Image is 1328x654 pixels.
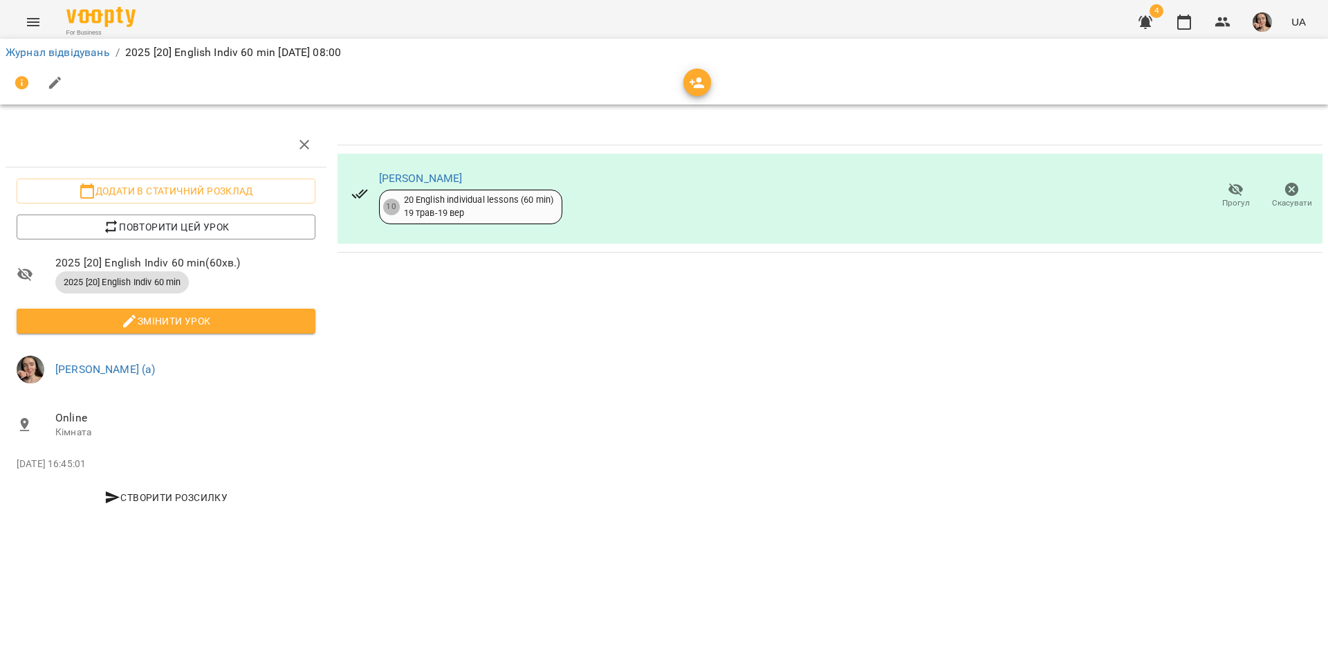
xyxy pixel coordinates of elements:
[17,457,315,471] p: [DATE] 16:45:01
[116,44,120,61] li: /
[1291,15,1306,29] span: UA
[404,194,554,219] div: 20 English individual lessons (60 min) 19 трав - 19 вер
[1264,176,1320,215] button: Скасувати
[17,309,315,334] button: Змінити урок
[17,6,50,39] button: Menu
[55,276,189,289] span: 2025 [20] English Indiv 60 min
[22,489,310,506] span: Створити розсилку
[17,356,44,383] img: aaa0aa5797c5ce11638e7aad685b53dd.jpeg
[1272,197,1312,209] span: Скасувати
[1208,176,1264,215] button: Прогул
[1286,9,1311,35] button: UA
[17,179,315,203] button: Додати в статичний розклад
[1150,4,1163,18] span: 4
[17,215,315,239] button: Повторити цей урок
[1253,12,1272,32] img: aaa0aa5797c5ce11638e7aad685b53dd.jpeg
[6,44,1322,61] nav: breadcrumb
[1222,197,1250,209] span: Прогул
[55,426,315,439] p: Кімната
[28,219,304,235] span: Повторити цей урок
[125,44,341,61] p: 2025 [20] English Indiv 60 min [DATE] 08:00
[383,199,400,215] div: 10
[66,28,136,37] span: For Business
[55,363,156,376] a: [PERSON_NAME] (а)
[28,183,304,199] span: Додати в статичний розклад
[66,7,136,27] img: Voopty Logo
[55,410,315,426] span: Online
[17,485,315,510] button: Створити розсилку
[28,313,304,329] span: Змінити урок
[6,46,110,59] a: Журнал відвідувань
[55,255,315,271] span: 2025 [20] English Indiv 60 min ( 60 хв. )
[379,172,463,185] a: [PERSON_NAME]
